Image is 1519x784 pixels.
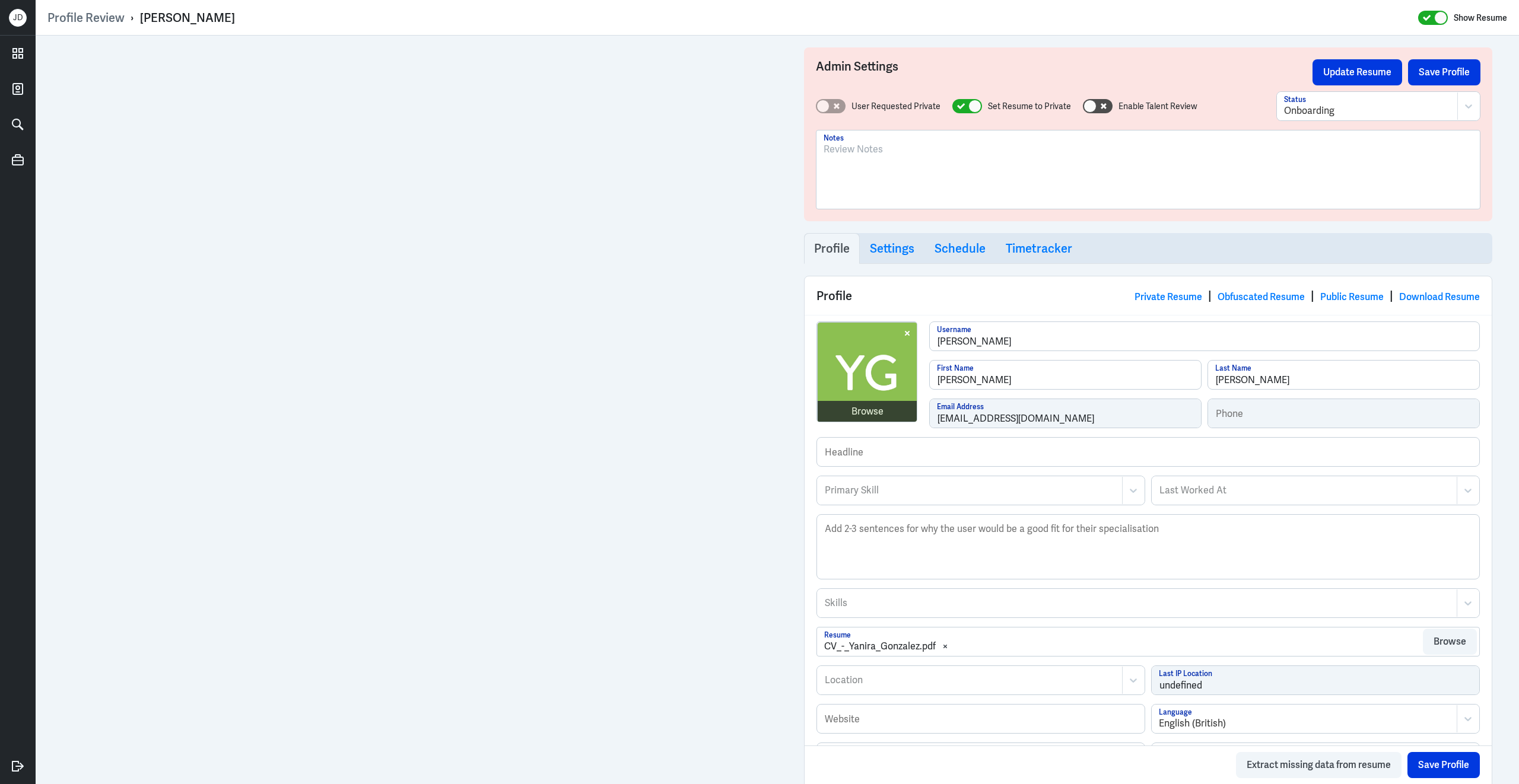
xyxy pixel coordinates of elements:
a: Download Resume [1399,291,1480,303]
label: Show Resume [1454,10,1507,26]
input: First Name [930,361,1201,389]
button: Update Resume [1313,59,1402,85]
input: Website [817,705,1145,733]
h3: Settings [870,241,914,256]
div: | | | [1135,287,1480,305]
button: Save Profile [1408,59,1480,85]
div: CV_-_Yanira_Gonzalez.pdf [824,639,936,654]
input: Twitter [1152,743,1479,772]
iframe: https://ppcdn.hiredigital.com/register/b2fc6479/resumes/572592942/CV_-_Yanira_Gonzalez.pdf?Expire... [62,47,751,772]
label: User Requested Private [851,100,940,113]
img: avatar.jpg [818,323,917,422]
input: Headline [817,438,1479,466]
h3: Schedule [935,241,986,256]
a: Public Resume [1320,291,1384,303]
a: Private Resume [1135,291,1202,303]
h3: Profile [814,241,850,256]
div: J D [9,9,27,27]
input: Username [930,322,1479,350]
div: [PERSON_NAME] [140,10,235,26]
a: Profile Review [47,10,125,26]
input: Linkedin [817,743,1145,772]
button: Browse [1423,629,1477,655]
h3: Admin Settings [816,59,1313,85]
div: Browse [851,404,884,419]
a: Obfuscated Resume [1218,291,1305,303]
button: Save Profile [1407,752,1480,778]
label: Set Resume to Private [988,100,1071,113]
input: Email Address [930,399,1201,428]
input: Phone [1208,399,1479,428]
p: › [125,10,140,26]
label: Enable Talent Review [1118,100,1197,113]
div: Profile [805,276,1492,315]
h3: Timetracker [1006,241,1072,256]
button: Extract missing data from resume [1236,752,1402,778]
input: Last IP Location [1152,666,1479,694]
input: Last Name [1208,361,1479,389]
